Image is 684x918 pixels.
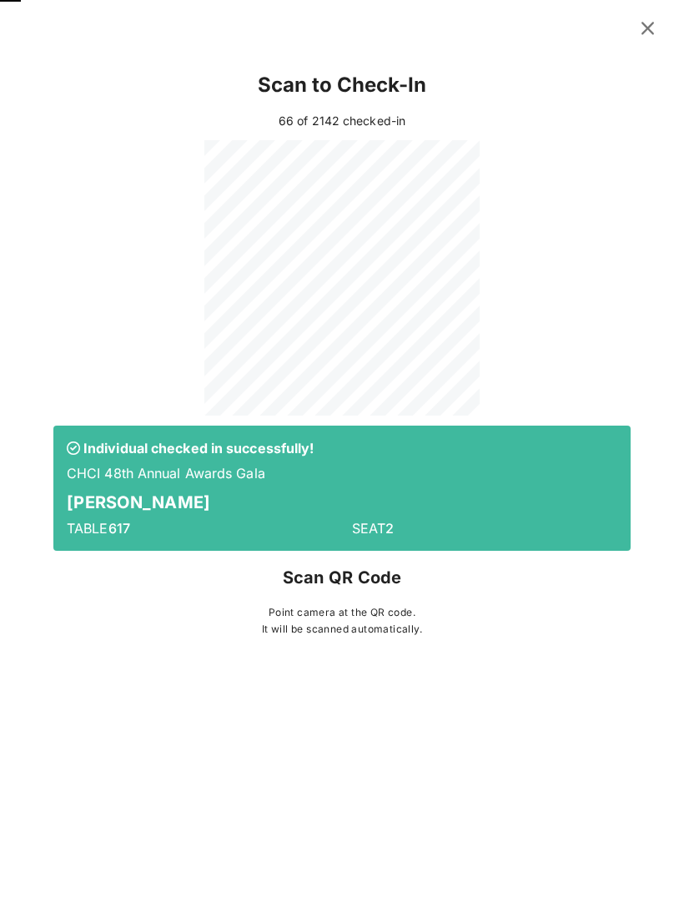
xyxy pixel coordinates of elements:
p: Point camera at the QR code. [53,604,631,621]
p: Individual checked in successfully! [67,439,617,457]
div: 66 of 2142 checked-in [53,112,631,130]
p: [PERSON_NAME] [67,489,617,516]
p: CHCI 48th Annual Awards Gala [67,464,617,482]
span: 2 [385,520,394,537]
p: It will be scanned automatically. [53,621,631,638]
div: TABLE [57,509,342,547]
div: SEAT [342,509,627,547]
div: Scan to Check-In [53,58,631,112]
span: 617 [108,520,130,537]
p: Scan QR Code [53,564,631,591]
